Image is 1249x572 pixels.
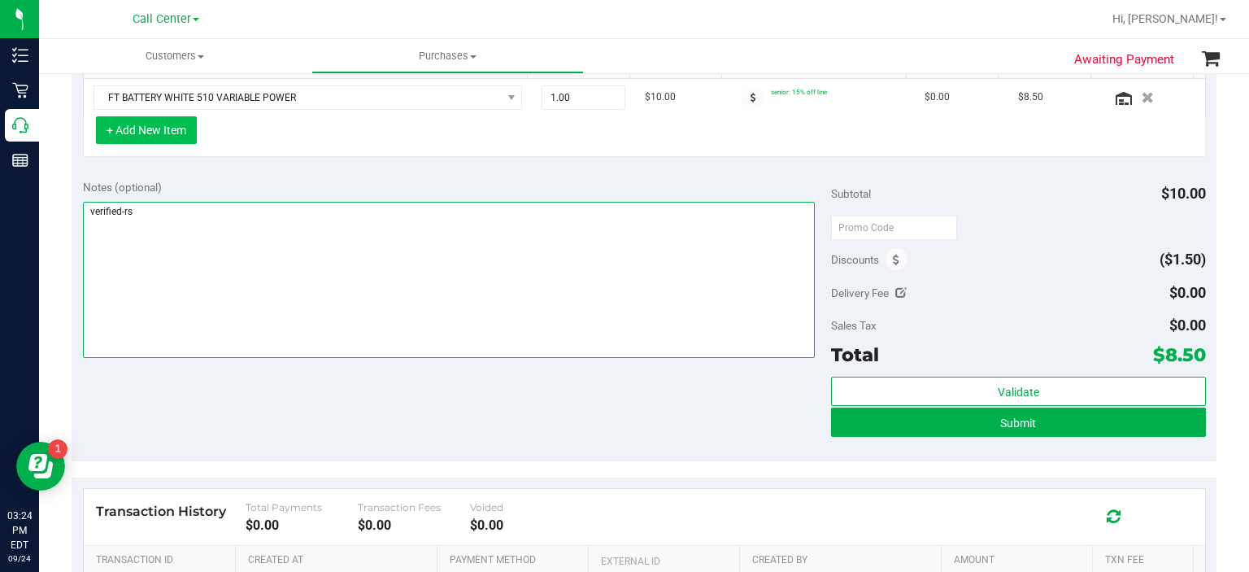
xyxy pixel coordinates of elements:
span: $10.00 [645,90,676,105]
span: FT BATTERY WHITE 510 VARIABLE POWER [94,86,502,109]
span: Hi, [PERSON_NAME]! [1112,12,1218,25]
a: Amount [954,554,1086,567]
a: Created By [752,554,934,567]
i: Edit Delivery Fee [895,287,907,299]
button: Submit [831,408,1205,437]
span: Sales Tax [831,319,877,332]
inline-svg: Inventory [12,47,28,63]
span: Subtotal [831,187,871,200]
a: Txn Fee [1105,554,1186,567]
button: Validate [831,377,1205,406]
span: Delivery Fee [831,286,889,299]
a: Purchases [311,39,584,73]
span: Notes (optional) [83,181,162,194]
a: Created At [248,554,430,567]
span: NO DATA FOUND [94,85,523,110]
a: Payment Method [450,554,581,567]
span: $0.00 [1169,284,1206,301]
a: Customers [39,39,311,73]
a: Transaction ID [96,554,228,567]
div: Transaction Fees [358,501,470,513]
inline-svg: Retail [12,82,28,98]
div: $0.00 [246,517,358,533]
div: $0.00 [358,517,470,533]
div: Voided [470,501,582,513]
iframe: Resource center unread badge [48,439,67,459]
span: Discounts [831,245,879,274]
span: ($1.50) [1160,251,1206,268]
span: Total [831,343,879,366]
inline-svg: Call Center [12,117,28,133]
span: Awaiting Payment [1074,50,1174,69]
input: 1.00 [542,86,624,109]
div: Total Payments [246,501,358,513]
span: $0.00 [1169,317,1206,334]
span: $0.00 [925,90,950,105]
p: 09/24 [7,552,32,565]
span: $8.50 [1018,90,1043,105]
span: senior: 15% off line [771,88,827,96]
span: Purchases [312,49,583,63]
div: $0.00 [470,517,582,533]
span: Validate [998,386,1039,399]
span: Call Center [133,12,191,26]
span: $10.00 [1161,185,1206,202]
span: $8.50 [1153,343,1206,366]
button: + Add New Item [96,116,197,144]
iframe: Resource center [16,442,65,491]
input: Promo Code [831,216,957,240]
span: Submit [1000,417,1036,430]
p: 03:24 PM EDT [7,509,32,552]
inline-svg: Reports [12,152,28,168]
span: Customers [39,49,311,63]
